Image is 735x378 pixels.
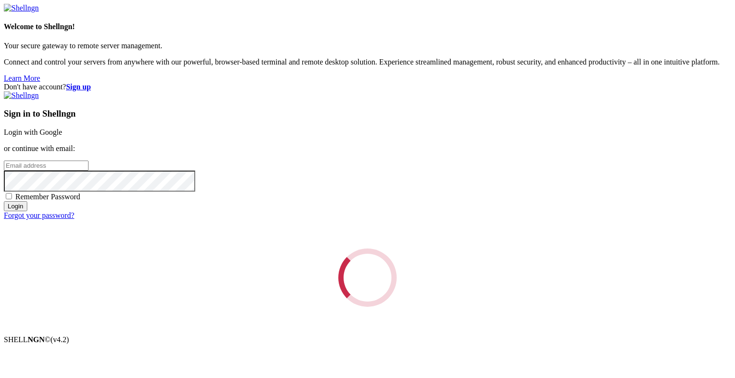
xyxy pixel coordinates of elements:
[4,83,731,91] div: Don't have account?
[6,193,12,199] input: Remember Password
[28,335,45,344] b: NGN
[4,128,62,136] a: Login with Google
[4,22,731,31] h4: Welcome to Shellngn!
[66,83,91,91] a: Sign up
[4,211,74,219] a: Forgot your password?
[338,248,397,307] div: Loading...
[4,91,39,100] img: Shellngn
[4,108,731,119] h3: Sign in to Shellngn
[51,335,69,344] span: 4.2.0
[4,58,731,66] p: Connect and control your servers from anywhere with our powerful, browser-based terminal and remo...
[4,42,731,50] p: Your secure gateway to remote server management.
[15,193,80,201] span: Remember Password
[4,335,69,344] span: SHELL ©
[4,74,40,82] a: Learn More
[4,201,27,211] input: Login
[4,144,731,153] p: or continue with email:
[4,161,89,171] input: Email address
[4,4,39,12] img: Shellngn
